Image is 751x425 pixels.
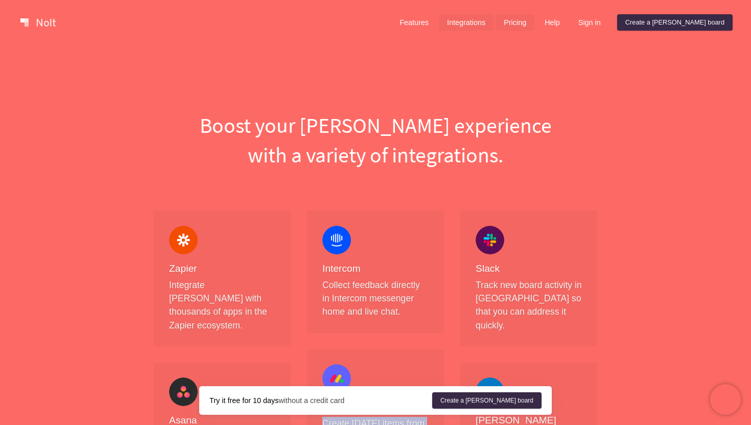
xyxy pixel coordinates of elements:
a: Features [391,14,437,31]
div: without a credit card [209,395,432,406]
h1: Boost your [PERSON_NAME] experience with a variety of integrations. [146,110,605,170]
h4: Slack [476,263,582,275]
p: Integrate [PERSON_NAME] with thousands of apps in the Zapier ecosystem. [169,278,275,333]
p: Collect feedback directly in Intercom messenger home and live chat. [322,278,429,319]
h4: Zapier [169,263,275,275]
p: Track new board activity in [GEOGRAPHIC_DATA] so that you can address it quickly. [476,278,582,333]
a: Integrations [439,14,494,31]
a: Pricing [496,14,534,31]
a: Sign in [570,14,609,31]
a: Create a [PERSON_NAME] board [432,392,542,409]
a: Help [536,14,568,31]
h4: Intercom [322,263,429,275]
strong: Try it free for 10 days [209,396,278,405]
a: Create a [PERSON_NAME] board [617,14,733,31]
iframe: Chatra live chat [710,384,741,415]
